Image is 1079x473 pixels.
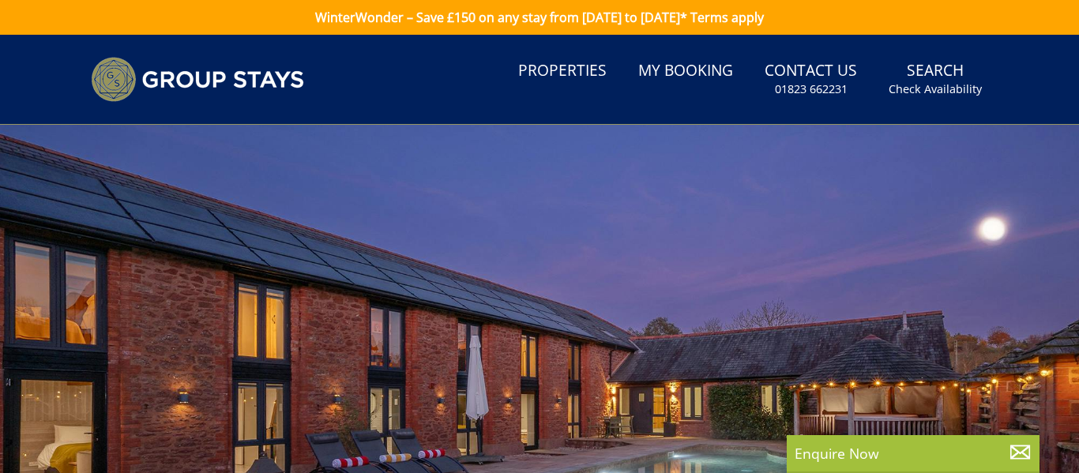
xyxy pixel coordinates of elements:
[889,81,982,97] small: Check Availability
[882,54,988,105] a: SearchCheck Availability
[91,57,304,102] img: Group Stays
[758,54,863,105] a: Contact Us01823 662231
[632,54,739,89] a: My Booking
[775,81,848,97] small: 01823 662231
[795,443,1032,464] p: Enquire Now
[512,54,613,89] a: Properties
